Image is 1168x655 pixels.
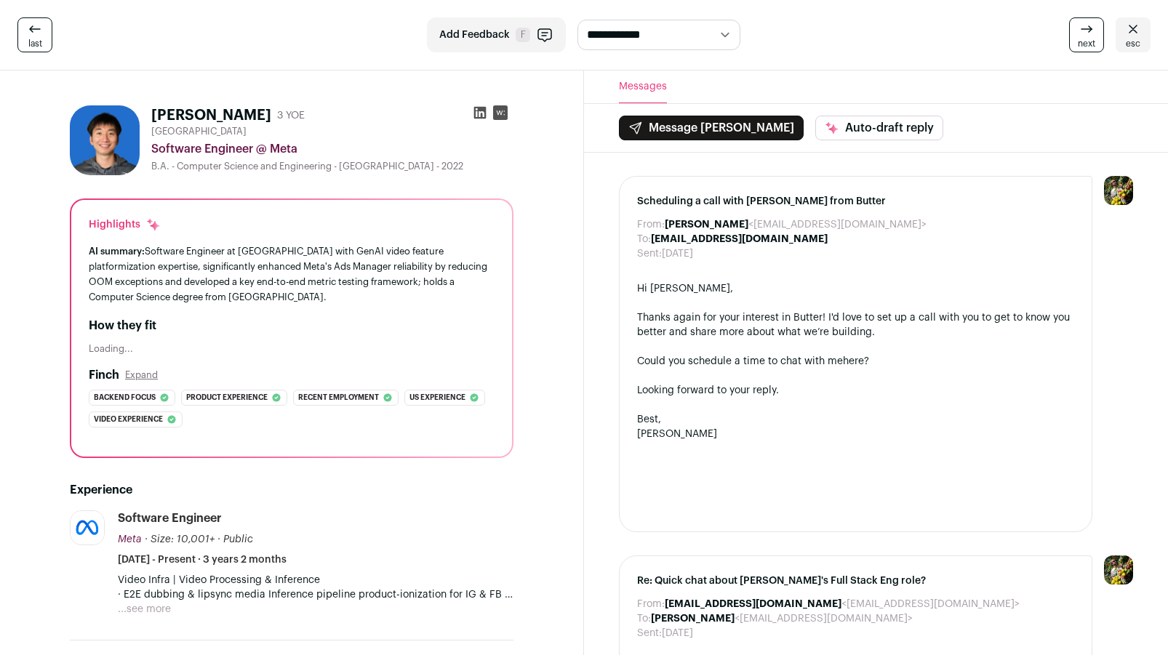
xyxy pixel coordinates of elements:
dd: <[EMAIL_ADDRESS][DOMAIN_NAME]> [665,217,927,232]
div: Highlights [89,217,161,232]
p: Video Infra | Video Processing & Inference · E2E dubbing & lipsync media Inference pipeline produ... [118,573,513,602]
div: Best, [637,412,1074,427]
span: Product experience [186,390,268,405]
div: Hi [PERSON_NAME], [637,281,1074,296]
button: Add Feedback F [427,17,566,52]
button: Messages [619,71,667,103]
span: Meta [118,534,142,545]
span: Recent employment [298,390,379,405]
span: [GEOGRAPHIC_DATA] [151,126,247,137]
span: Add Feedback [439,28,510,42]
span: Video experience [94,412,163,427]
h2: How they fit [89,317,495,334]
div: Thanks again for your interest in Butter! I'd love to set up a call with you to get to know you b... [637,310,1074,339]
img: afd10b684991f508aa7e00cdd3707b66af72d1844587f95d1f14570fec7d3b0c.jpg [71,511,104,545]
span: · Size: 10,001+ [145,534,215,545]
a: next [1069,17,1104,52]
div: 3 YOE [277,108,305,123]
dd: <[EMAIL_ADDRESS][DOMAIN_NAME]> [665,597,1020,611]
div: B.A. - Computer Science and Engineering - [GEOGRAPHIC_DATA] - 2022 [151,161,513,172]
dt: To: [637,611,651,626]
div: Software Engineer @ Meta [151,140,513,158]
b: [EMAIL_ADDRESS][DOMAIN_NAME] [651,234,828,244]
span: Re: Quick chat about [PERSON_NAME]'s Full Stack Eng role? [637,574,1074,588]
button: Message [PERSON_NAME] [619,116,804,140]
h1: [PERSON_NAME] [151,105,271,126]
div: Software Engineer at [GEOGRAPHIC_DATA] with GenAI video feature platformization expertise, signif... [89,244,495,305]
button: Expand [125,369,158,381]
a: esc [1116,17,1151,52]
button: Auto-draft reply [815,116,943,140]
img: 6689865-medium_jpg [1104,555,1133,584]
h2: Finch [89,366,119,384]
b: [PERSON_NAME] [665,220,748,230]
span: · [217,532,220,547]
dt: To: [637,232,651,246]
div: Loading... [89,343,495,355]
dd: <[EMAIL_ADDRESS][DOMAIN_NAME]> [651,611,913,626]
dd: [DATE] [662,246,693,261]
dt: From: [637,597,665,611]
dt: Sent: [637,246,662,261]
span: last [28,38,42,49]
span: F [516,28,530,42]
div: Software Engineer [118,510,222,526]
span: Backend focus [94,390,156,405]
div: Looking forward to your reply. [637,383,1074,398]
span: [DATE] - Present · 3 years 2 months [118,552,287,567]
dd: [DATE] [662,626,693,640]
span: Us experience [409,390,465,405]
dt: Sent: [637,626,662,640]
img: e0b610e62f83f99bdecaaa9e47d55ab775a85ab2af681cefd85801e11de5d59a.jpg [70,105,140,175]
img: 6689865-medium_jpg [1104,176,1133,205]
span: Public [223,534,253,545]
span: esc [1126,38,1140,49]
div: Could you schedule a time to chat with me ? [637,354,1074,369]
h2: Experience [70,481,513,499]
span: next [1078,38,1095,49]
button: ...see more [118,602,171,616]
a: last [17,17,52,52]
span: AI summary: [89,246,145,256]
div: [PERSON_NAME] [637,427,1074,441]
a: here [843,356,864,366]
b: [PERSON_NAME] [651,614,735,624]
b: [EMAIL_ADDRESS][DOMAIN_NAME] [665,599,841,609]
span: Scheduling a call with [PERSON_NAME] from Butter [637,194,1074,209]
dt: From: [637,217,665,232]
